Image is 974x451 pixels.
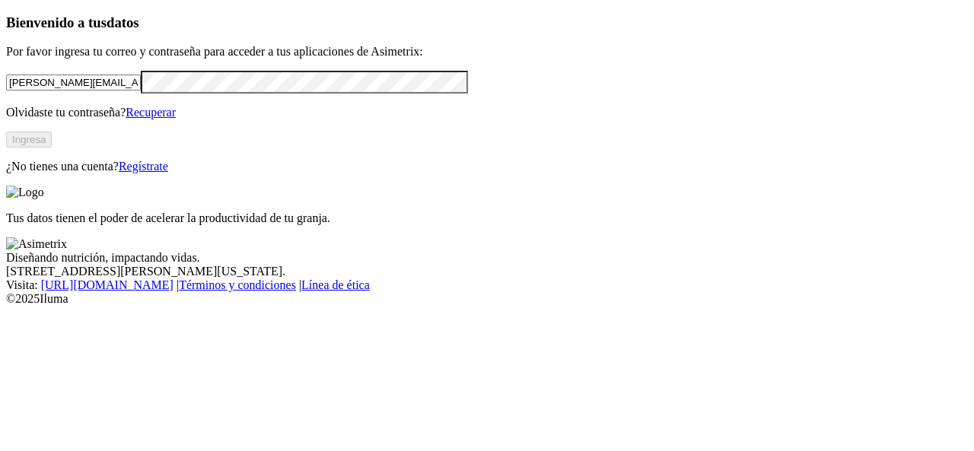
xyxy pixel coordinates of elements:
a: [URL][DOMAIN_NAME] [41,278,173,291]
div: Diseñando nutrición, impactando vidas. [6,251,968,265]
a: Regístrate [119,160,168,173]
a: Recuperar [126,106,176,119]
div: [STREET_ADDRESS][PERSON_NAME][US_STATE]. [6,265,968,278]
img: Logo [6,186,44,199]
img: Asimetrix [6,237,67,251]
p: Por favor ingresa tu correo y contraseña para acceder a tus aplicaciones de Asimetrix: [6,45,968,59]
a: Términos y condiciones [179,278,296,291]
input: Tu correo [6,75,141,91]
button: Ingresa [6,132,52,148]
div: Visita : | | [6,278,968,292]
span: datos [107,14,139,30]
p: ¿No tienes una cuenta? [6,160,968,173]
div: © 2025 Iluma [6,292,968,306]
p: Olvidaste tu contraseña? [6,106,968,119]
p: Tus datos tienen el poder de acelerar la productividad de tu granja. [6,211,968,225]
a: Línea de ética [301,278,370,291]
h3: Bienvenido a tus [6,14,968,31]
